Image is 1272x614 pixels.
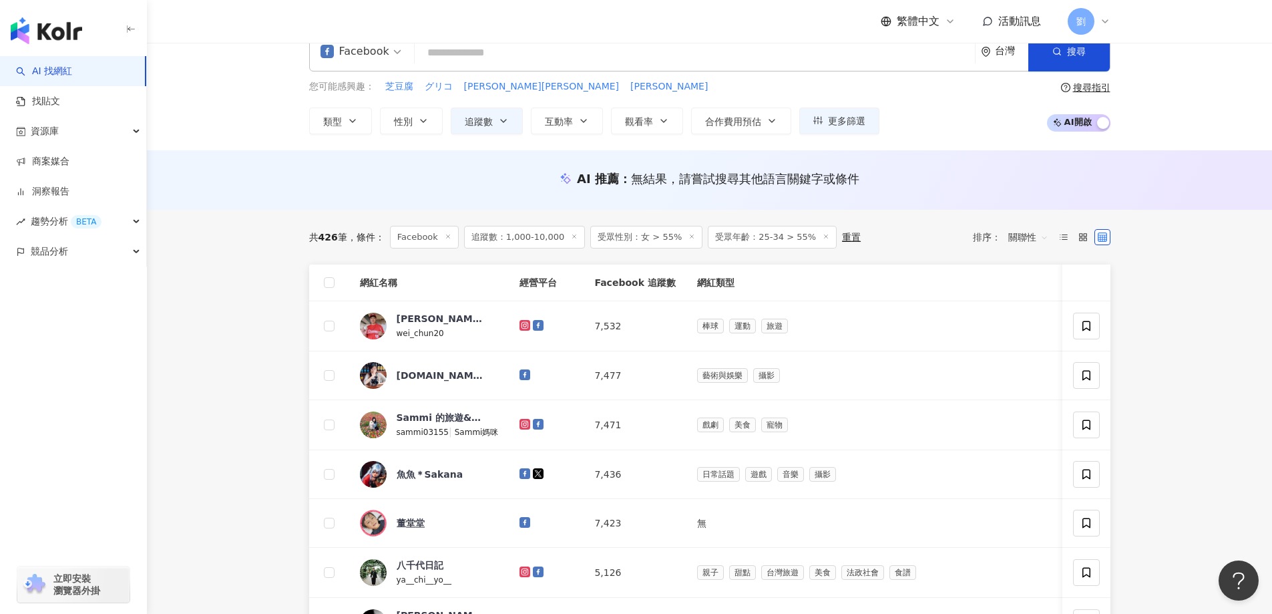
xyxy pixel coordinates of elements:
div: 台灣 [995,45,1028,57]
a: KOL Avatar[PERSON_NAME]wei_chun20 [360,312,499,340]
span: 趨勢分析 [31,206,101,237]
span: 類型 [323,116,342,127]
span: [PERSON_NAME] [630,80,708,94]
button: 互動率 [531,108,603,134]
img: KOL Avatar [360,362,387,389]
iframe: Help Scout Beacon - Open [1219,561,1259,601]
div: 搜尋指引 [1073,82,1110,93]
span: 攝影 [809,467,836,482]
span: environment [981,47,991,57]
div: 無 [697,516,1050,530]
button: [PERSON_NAME][PERSON_NAME] [463,80,620,94]
span: 美食 [729,418,756,432]
a: KOL Avatar八千代日記ya__chi__yo__ [360,559,499,587]
div: 重置 [842,232,861,243]
span: 受眾年齡：25-34 > 55% [708,226,837,249]
span: 旅遊 [761,319,788,333]
button: 搜尋 [1028,31,1110,71]
span: 合作費用預估 [705,116,761,127]
span: [PERSON_NAME][PERSON_NAME] [464,80,620,94]
img: KOL Avatar [360,313,387,339]
div: 魚魚＊Sakana [397,468,463,481]
span: 遊戲 [745,467,772,482]
div: Sammi 的旅遊&生活札記 [397,411,483,424]
span: rise [16,217,25,226]
span: 無結果，請嘗試搜尋其他語言關鍵字或條件 [631,172,859,186]
div: [DOMAIN_NAME] [397,369,483,382]
span: 劉 [1076,14,1086,29]
span: 甜點 [729,565,756,580]
span: 受眾性別：女 > 55% [590,226,702,249]
button: 觀看率 [611,108,683,134]
span: 搜尋 [1067,46,1086,57]
span: 資源庫 [31,116,59,146]
span: 觀看率 [625,116,653,127]
th: 網紅類型 [686,265,1060,301]
a: KOL Avatar董堂堂 [360,510,499,536]
a: KOL AvatarSammi 的旅遊&生活札記sammi03155|Sammi媽咪 [360,411,499,439]
span: 戲劇 [697,418,724,432]
button: 追蹤數 [451,108,523,134]
span: | [449,426,455,437]
img: chrome extension [21,574,47,595]
td: 7,436 [584,450,686,499]
a: 商案媒合 [16,155,69,168]
div: 排序： [973,226,1056,248]
span: 音樂 [777,467,804,482]
td: 7,423 [584,499,686,548]
span: 藝術與娛樂 [697,368,748,383]
span: 您可能感興趣： [309,80,375,94]
span: 條件 ： [347,232,385,243]
span: 食譜 [889,565,916,580]
th: 經營平台 [509,265,584,301]
span: sammi03155 [397,428,449,437]
button: 類型 [309,108,372,134]
button: 更多篩選 [799,108,879,134]
span: 寵物 [761,418,788,432]
a: chrome extension立即安裝 瀏覽器外掛 [17,567,130,603]
span: 關聯性 [1008,226,1048,248]
button: 芝豆腐 [385,80,414,94]
span: 性別 [394,116,413,127]
span: 追蹤數 [465,116,493,127]
td: 7,477 [584,351,686,400]
button: [PERSON_NAME] [630,80,708,94]
span: 立即安裝 瀏覽器外掛 [53,573,100,597]
td: 7,471 [584,400,686,450]
div: Facebook [321,41,389,62]
td: 7,532 [584,301,686,351]
span: 日常話題 [697,467,740,482]
button: グリコ [424,80,453,94]
img: KOL Avatar [360,559,387,586]
span: 芝豆腐 [385,80,413,94]
th: 網紅名稱 [349,265,509,301]
span: 更多篩選 [828,116,865,126]
span: 美食 [809,565,836,580]
img: KOL Avatar [360,461,387,488]
span: 法政社會 [841,565,884,580]
a: 洞察報告 [16,185,69,198]
img: logo [11,17,82,44]
a: KOL Avatar[DOMAIN_NAME] [360,362,499,389]
img: KOL Avatar [360,510,387,536]
a: KOL Avatar魚魚＊Sakana [360,461,499,488]
span: 活動訊息 [998,15,1041,27]
span: 運動 [729,319,756,333]
div: 董堂堂 [397,516,425,530]
div: 共 筆 [309,232,347,243]
span: 親子 [697,565,724,580]
span: wei_chun20 [397,329,444,338]
span: 棒球 [697,319,724,333]
td: 5,126 [584,548,686,598]
span: グリコ [425,80,453,94]
span: 攝影 [753,368,780,383]
span: Sammi媽咪 [455,428,499,437]
button: 合作費用預估 [691,108,791,134]
div: [PERSON_NAME] [397,312,483,325]
span: 互動率 [545,116,573,127]
div: BETA [71,215,101,228]
span: Facebook [390,226,459,249]
a: searchAI 找網紅 [16,65,72,78]
span: 台灣旅遊 [761,565,804,580]
a: 找貼文 [16,95,60,108]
